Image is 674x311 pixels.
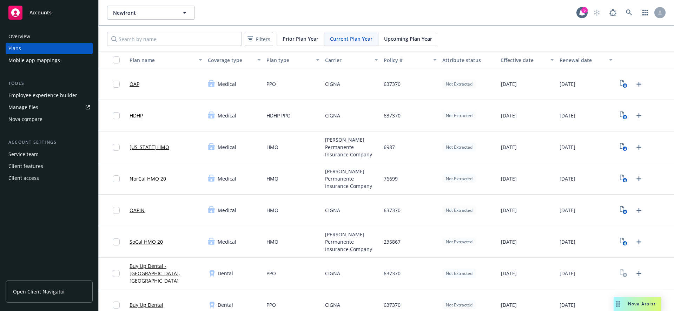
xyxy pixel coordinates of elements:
[8,55,60,66] div: Mobile app mappings
[6,173,93,184] a: Client access
[384,143,395,151] span: 6987
[266,175,278,182] span: HMO
[266,112,291,119] span: HDHP PPO
[624,83,626,88] text: 8
[8,114,42,125] div: Nova compare
[130,112,143,119] a: HDHP
[442,80,476,88] div: Not Extracted
[107,32,242,46] input: Search by name
[130,175,166,182] a: NorCal HMO 20
[107,6,195,20] button: Newfront
[628,301,656,307] span: Nova Assist
[8,149,39,160] div: Service team
[442,174,476,183] div: Not Extracted
[560,175,575,182] span: [DATE]
[624,147,626,151] text: 4
[218,207,236,214] span: Medical
[6,43,93,54] a: Plans
[618,173,629,184] a: View Plan Documents
[560,301,575,309] span: [DATE]
[624,241,626,246] text: 6
[560,112,575,119] span: [DATE]
[384,112,401,119] span: 637370
[6,90,93,101] a: Employee experience builder
[113,112,120,119] input: Toggle Row Selected
[633,205,645,216] a: Upload Plan Documents
[633,236,645,248] a: Upload Plan Documents
[266,56,312,64] div: Plan type
[325,168,378,190] span: [PERSON_NAME] Permanente Insurance Company
[325,270,340,277] span: CIGNA
[633,79,645,90] a: Upload Plan Documents
[6,149,93,160] a: Service team
[130,238,163,245] a: SoCal HMO 20
[208,56,253,64] div: Coverage type
[218,112,236,119] span: Medical
[218,80,236,88] span: Medical
[618,268,629,279] a: View Plan Documents
[501,56,546,64] div: Effective date
[246,34,272,44] span: Filters
[29,10,52,15] span: Accounts
[618,142,629,153] a: View Plan Documents
[6,3,93,22] a: Accounts
[113,175,120,182] input: Toggle Row Selected
[633,142,645,153] a: Upload Plan Documents
[560,238,575,245] span: [DATE]
[283,35,318,42] span: Prior Plan Year
[501,80,517,88] span: [DATE]
[384,56,429,64] div: Policy #
[325,80,340,88] span: CIGNA
[624,115,626,120] text: 8
[618,110,629,121] a: View Plan Documents
[113,270,120,277] input: Toggle Row Selected
[113,207,120,214] input: Toggle Row Selected
[384,35,432,42] span: Upcoming Plan Year
[442,300,476,309] div: Not Extracted
[8,43,21,54] div: Plans
[442,269,476,278] div: Not Extracted
[113,238,120,245] input: Toggle Row Selected
[325,231,378,253] span: [PERSON_NAME] Permanente Insurance Company
[127,52,205,68] button: Plan name
[218,175,236,182] span: Medical
[6,55,93,66] a: Mobile app mappings
[633,110,645,121] a: Upload Plan Documents
[113,56,120,63] input: Select all
[325,56,370,64] div: Carrier
[266,80,276,88] span: PPO
[325,112,340,119] span: CIGNA
[205,52,264,68] button: Coverage type
[614,297,661,311] button: Nova Assist
[218,270,233,277] span: Dental
[130,80,139,88] a: OAP
[6,80,93,87] div: Tools
[330,35,372,42] span: Current Plan Year
[498,52,557,68] button: Effective date
[218,238,236,245] span: Medical
[501,270,517,277] span: [DATE]
[8,31,30,42] div: Overview
[501,112,517,119] span: [DATE]
[501,238,517,245] span: [DATE]
[624,210,626,214] text: 8
[557,52,615,68] button: Renewal date
[113,144,120,151] input: Toggle Row Selected
[501,143,517,151] span: [DATE]
[266,143,278,151] span: HMO
[618,205,629,216] a: View Plan Documents
[6,161,93,172] a: Client features
[442,206,476,215] div: Not Extracted
[501,301,517,309] span: [DATE]
[130,56,194,64] div: Plan name
[501,207,517,214] span: [DATE]
[266,207,278,214] span: HMO
[560,207,575,214] span: [DATE]
[501,175,517,182] span: [DATE]
[13,288,65,295] span: Open Client Navigator
[384,270,401,277] span: 637370
[442,143,476,151] div: Not Extracted
[130,262,202,284] a: Buy Up Dental - [GEOGRAPHIC_DATA], [GEOGRAPHIC_DATA]
[130,207,145,214] a: OAPIN
[384,301,401,309] span: 637370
